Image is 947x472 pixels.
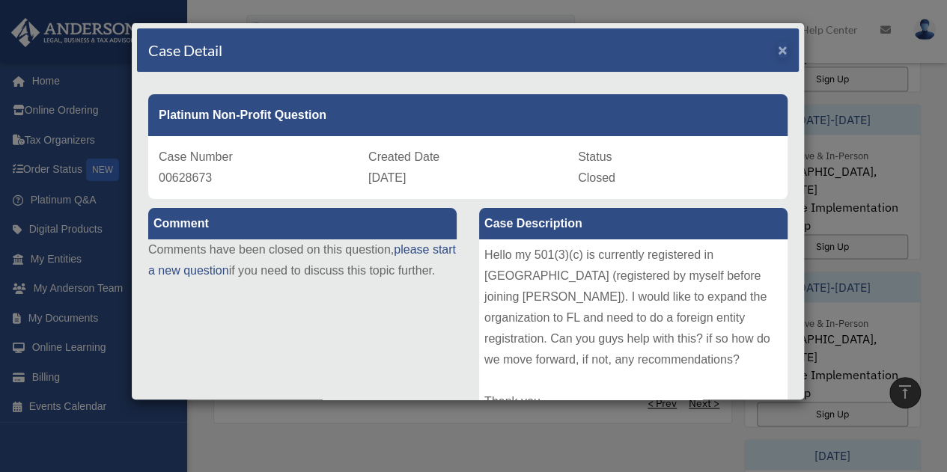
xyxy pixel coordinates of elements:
label: Case Description [479,208,788,239]
a: please start a new question [148,243,456,277]
span: Created Date [368,150,439,163]
div: Platinum Non-Profit Question [148,94,788,136]
p: Comments have been closed on this question, if you need to discuss this topic further. [148,239,457,281]
span: Status [578,150,612,163]
span: Closed [578,171,615,184]
div: Hello my 501(3)(c) is currently registered in [GEOGRAPHIC_DATA] (registered by myself before join... [479,239,788,464]
label: Comment [148,208,457,239]
h4: Case Detail [148,40,222,61]
span: 00628673 [159,171,212,184]
span: × [778,41,788,58]
button: Close [778,42,788,58]
span: Case Number [159,150,233,163]
span: [DATE] [368,171,406,184]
